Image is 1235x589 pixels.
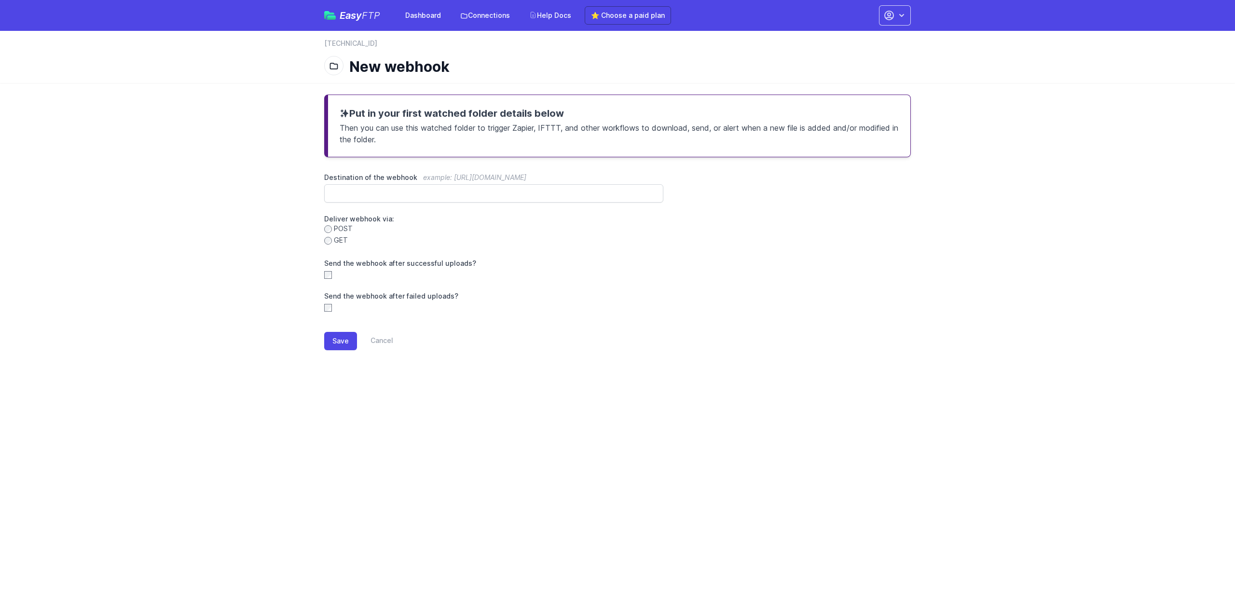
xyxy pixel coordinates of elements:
[357,332,393,350] a: Cancel
[324,11,336,20] img: easyftp_logo.png
[349,58,903,75] h1: New webhook
[523,7,577,24] a: Help Docs
[324,224,663,233] label: POST
[324,225,332,233] input: POST
[399,7,447,24] a: Dashboard
[324,39,911,54] nav: Breadcrumb
[324,39,377,48] a: [TECHNICAL_ID]
[585,6,671,25] a: ⭐ Choose a paid plan
[324,332,357,350] button: Save
[362,10,380,21] span: FTP
[324,214,663,224] label: Deliver webhook via:
[324,235,663,245] label: GET
[1187,541,1223,577] iframe: Drift Widget Chat Controller
[340,120,899,145] p: Then you can use this watched folder to trigger Zapier, IFTTT, and other workflows to download, s...
[324,237,332,245] input: GET
[340,11,380,20] span: Easy
[324,291,663,301] label: Send the webhook after failed uploads?
[324,11,380,20] a: EasyFTP
[324,173,663,182] label: Destination of the webhook
[423,173,526,181] span: example: [URL][DOMAIN_NAME]
[324,259,663,268] label: Send the webhook after successful uploads?
[340,107,899,120] h3: Put in your first watched folder details below
[454,7,516,24] a: Connections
